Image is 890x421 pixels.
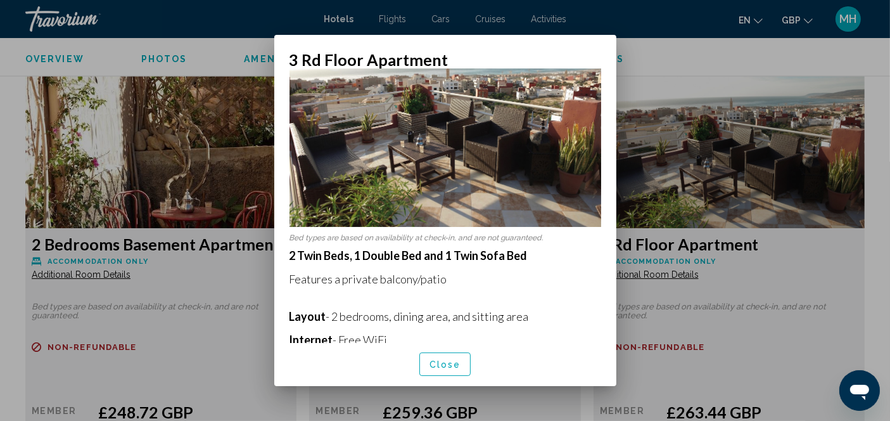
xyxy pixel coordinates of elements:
h2: 3 Rd Floor Apartment [289,50,601,69]
b: Layout [289,309,326,323]
p: Bed types are based on availability at check-in, and are not guaranteed. [289,233,601,242]
span: Close [429,359,461,370]
p: - 2 bedrooms, dining area, and sitting area [289,309,601,323]
iframe: Button to launch messaging window [839,370,880,411]
p: Features a private balcony/patio [289,272,601,286]
strong: 2 Twin Beds, 1 Double Bed and 1 Twin Sofa Bed [289,249,528,262]
p: - Free WiFi [289,333,601,347]
b: Internet [289,333,333,347]
button: Close [419,353,471,376]
img: f40133db-6a3d-4c09-af10-14032f440258.jpeg [289,20,601,227]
